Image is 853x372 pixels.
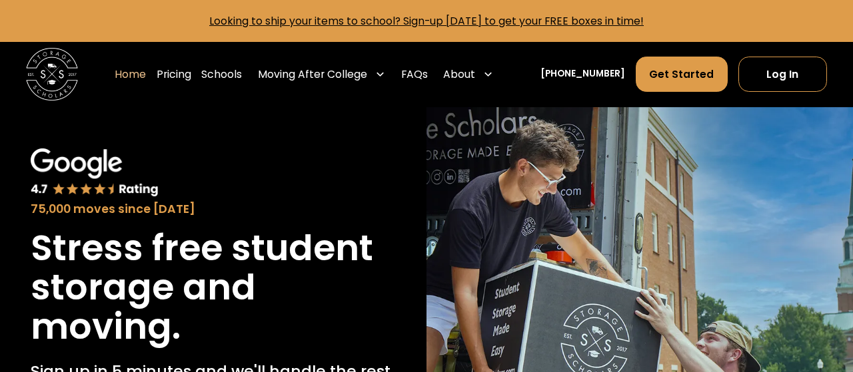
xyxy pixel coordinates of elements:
[31,200,396,218] div: 75,000 moves since [DATE]
[31,148,159,197] img: Google 4.7 star rating
[157,56,191,93] a: Pricing
[540,67,625,81] a: [PHONE_NUMBER]
[209,14,644,28] a: Looking to ship your items to school? Sign-up [DATE] to get your FREE boxes in time!
[636,57,728,92] a: Get Started
[443,67,475,83] div: About
[115,56,146,93] a: Home
[258,67,367,83] div: Moving After College
[201,56,242,93] a: Schools
[401,56,428,93] a: FAQs
[31,228,396,347] h1: Stress free student storage and moving.
[738,57,827,92] a: Log In
[26,48,78,100] img: Storage Scholars main logo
